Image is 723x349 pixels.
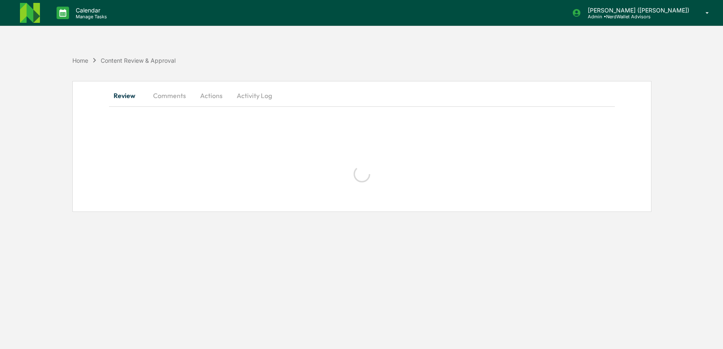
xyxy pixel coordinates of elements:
[109,86,146,106] button: Review
[193,86,230,106] button: Actions
[230,86,279,106] button: Activity Log
[581,7,693,14] p: [PERSON_NAME] ([PERSON_NAME])
[101,57,176,64] div: Content Review & Approval
[581,14,659,20] p: Admin • NerdWallet Advisors
[69,14,111,20] p: Manage Tasks
[72,57,88,64] div: Home
[109,86,615,106] div: secondary tabs example
[146,86,193,106] button: Comments
[20,3,40,23] img: logo
[69,7,111,14] p: Calendar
